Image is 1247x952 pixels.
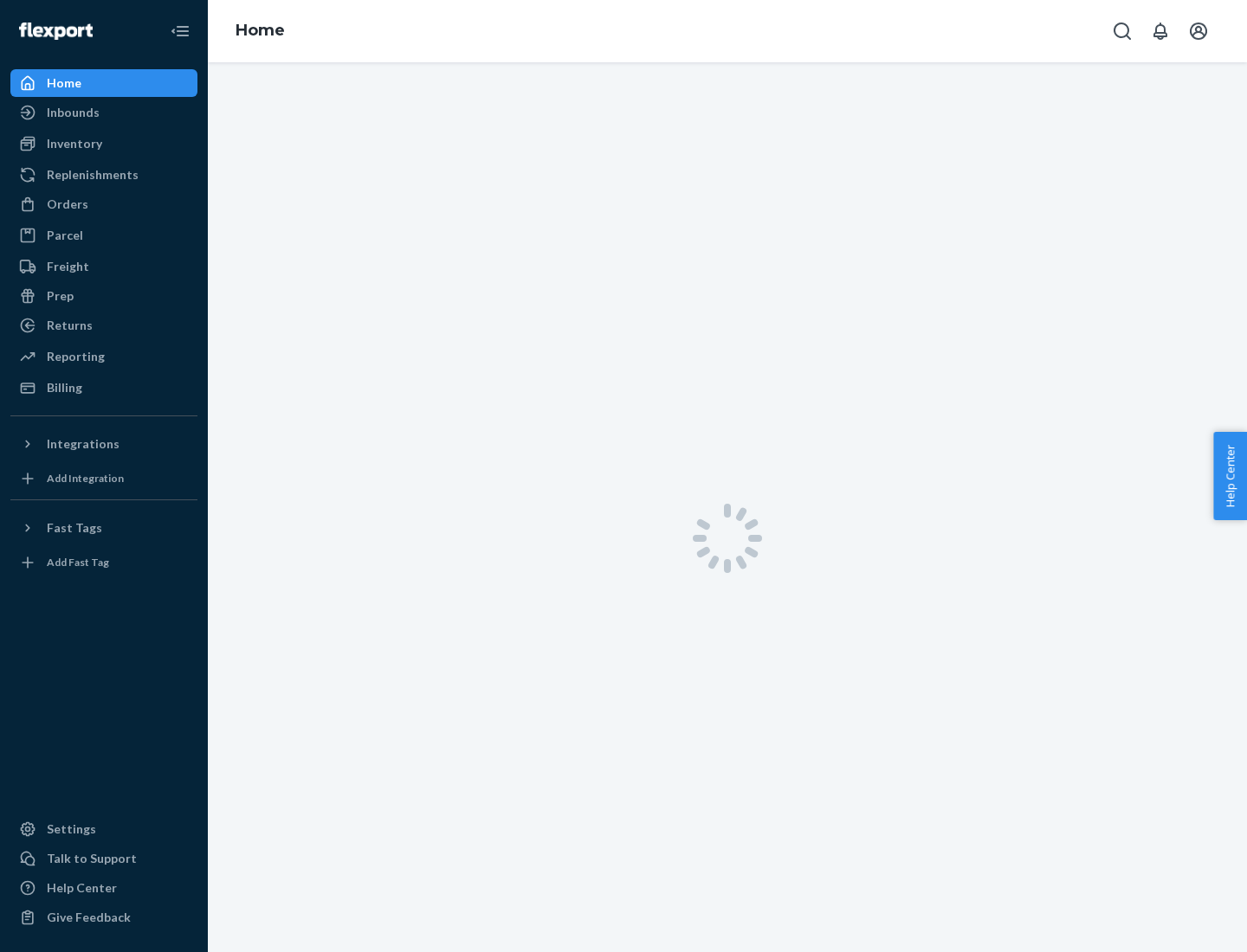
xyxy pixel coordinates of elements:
div: Reporting [47,348,105,365]
button: Give Feedback [10,904,197,931]
div: Talk to Support [47,850,137,867]
ol: breadcrumbs [222,6,299,56]
div: Give Feedback [47,909,131,926]
div: Add Integration [47,471,124,486]
a: Inventory [10,130,197,158]
a: Inbounds [10,99,197,126]
img: Flexport logo [19,23,93,40]
div: Returns [47,317,93,334]
a: Home [10,69,197,97]
div: Integrations [47,435,120,453]
button: Open notifications [1143,14,1178,48]
button: Open Search Box [1105,14,1140,48]
a: Orders [10,190,197,218]
div: Inbounds [47,104,100,121]
a: Prep [10,282,197,310]
div: Help Center [47,879,117,897]
a: Home [236,21,285,40]
button: Integrations [10,430,197,458]
a: Parcel [10,222,197,249]
div: Settings [47,820,96,838]
button: Open account menu [1181,14,1216,48]
div: Parcel [47,227,83,244]
button: Help Center [1213,432,1247,520]
div: Replenishments [47,166,139,183]
div: Add Fast Tag [47,555,109,569]
div: Prep [47,287,74,305]
a: Replenishments [10,161,197,189]
div: Freight [47,258,89,275]
a: Add Integration [10,465,197,492]
a: Freight [10,253,197,280]
a: Talk to Support [10,845,197,872]
div: Inventory [47,135,102,152]
div: Billing [47,379,82,396]
button: Fast Tags [10,514,197,542]
div: Home [47,74,81,92]
a: Billing [10,374,197,402]
a: Settings [10,815,197,843]
a: Add Fast Tag [10,549,197,576]
a: Reporting [10,343,197,370]
a: Help Center [10,874,197,902]
div: Fast Tags [47,519,102,537]
button: Close Navigation [163,14,197,48]
a: Returns [10,312,197,339]
div: Orders [47,196,88,213]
